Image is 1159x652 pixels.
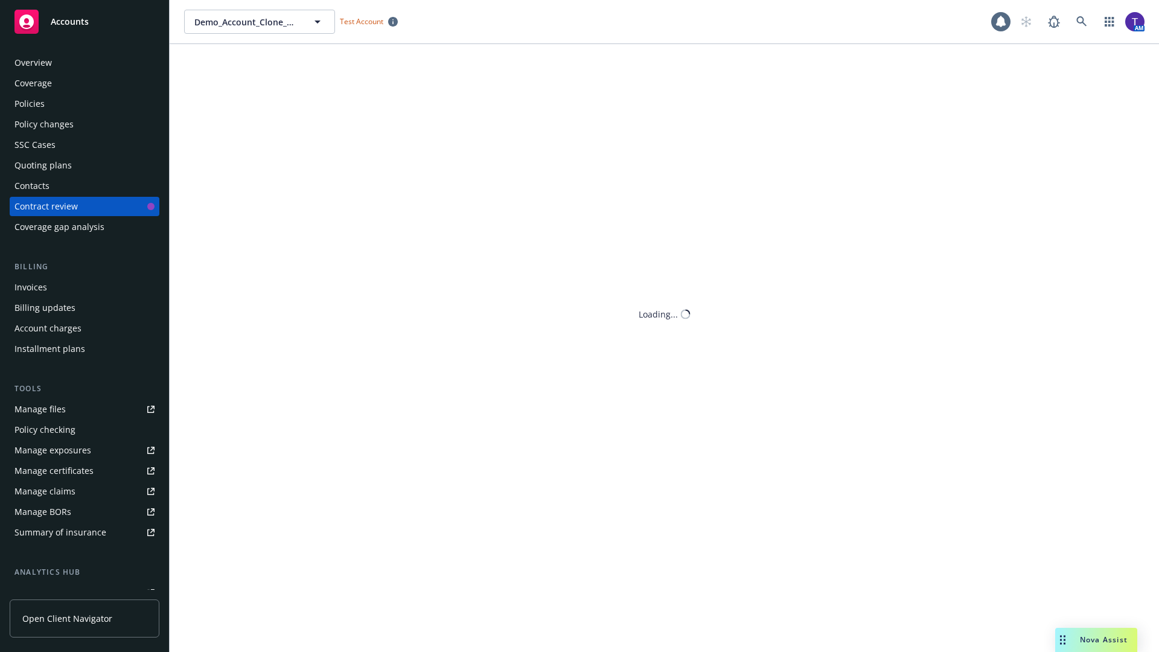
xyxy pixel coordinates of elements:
[335,15,403,28] span: Test Account
[14,502,71,522] div: Manage BORs
[10,482,159,501] a: Manage claims
[184,10,335,34] button: Demo_Account_Clone_QA_CR_Tests_Demo
[340,16,383,27] span: Test Account
[1014,10,1038,34] a: Start snowing
[22,612,112,625] span: Open Client Navigator
[14,298,75,318] div: Billing updates
[10,461,159,481] a: Manage certificates
[14,583,115,602] div: Loss summary generator
[14,319,81,338] div: Account charges
[10,94,159,113] a: Policies
[10,566,159,578] div: Analytics hub
[14,115,74,134] div: Policy changes
[14,53,52,72] div: Overview
[10,383,159,395] div: Tools
[14,278,47,297] div: Invoices
[1042,10,1066,34] a: Report a Bug
[1070,10,1094,34] a: Search
[639,308,678,321] div: Loading...
[14,176,49,196] div: Contacts
[10,319,159,338] a: Account charges
[10,135,159,155] a: SSC Cases
[10,298,159,318] a: Billing updates
[194,16,299,28] span: Demo_Account_Clone_QA_CR_Tests_Demo
[10,261,159,273] div: Billing
[1080,634,1128,645] span: Nova Assist
[14,135,56,155] div: SSC Cases
[14,523,106,542] div: Summary of insurance
[10,400,159,419] a: Manage files
[10,176,159,196] a: Contacts
[14,420,75,439] div: Policy checking
[1097,10,1122,34] a: Switch app
[14,441,91,460] div: Manage exposures
[14,339,85,359] div: Installment plans
[10,278,159,297] a: Invoices
[10,502,159,522] a: Manage BORs
[10,217,159,237] a: Coverage gap analysis
[51,17,89,27] span: Accounts
[10,53,159,72] a: Overview
[10,583,159,602] a: Loss summary generator
[14,74,52,93] div: Coverage
[10,115,159,134] a: Policy changes
[10,74,159,93] a: Coverage
[14,461,94,481] div: Manage certificates
[10,197,159,216] a: Contract review
[14,197,78,216] div: Contract review
[10,523,159,542] a: Summary of insurance
[10,339,159,359] a: Installment plans
[1055,628,1137,652] button: Nova Assist
[14,217,104,237] div: Coverage gap analysis
[1055,628,1070,652] div: Drag to move
[10,5,159,39] a: Accounts
[10,420,159,439] a: Policy checking
[10,441,159,460] a: Manage exposures
[14,156,72,175] div: Quoting plans
[14,482,75,501] div: Manage claims
[1125,12,1145,31] img: photo
[14,94,45,113] div: Policies
[10,156,159,175] a: Quoting plans
[14,400,66,419] div: Manage files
